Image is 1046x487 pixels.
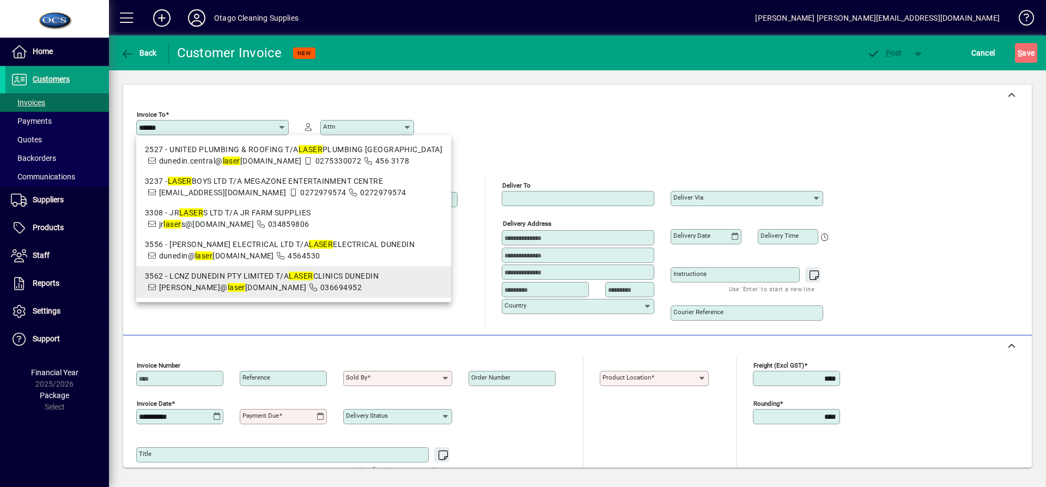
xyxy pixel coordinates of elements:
a: Settings [5,298,109,325]
em: laser [163,220,181,229]
span: 0272979574 [360,188,406,197]
app-page-header-button: Back [109,43,169,63]
mat-option: 2527 - UNITED PLUMBING & ROOFING T/A LASER PLUMBING DUNEDIN CENTRAL [136,140,451,171]
span: dunedin@ [DOMAIN_NAME] [159,251,274,260]
mat-label: Instructions [673,270,707,278]
span: Package [40,391,69,400]
div: 3237 - BOYS LTD T/A MEGAZONE ENTERTAINMENT CENTRE [145,176,442,187]
div: 3556 - [PERSON_NAME] ELECTRICAL LTD T/A ELECTRICAL DUNEDIN [145,239,442,250]
a: Reports [5,270,109,297]
span: Quotes [11,135,42,144]
em: laser [223,157,240,165]
em: laser [228,283,245,292]
em: LASER [179,208,203,217]
span: [EMAIL_ADDRESS][DOMAIN_NAME] [159,188,287,197]
span: Payments [11,117,52,125]
mat-label: Attn [323,123,335,130]
div: 3308 - JR S LTD T/A JR FARM SUPPLIES [145,207,442,219]
em: LASER [289,272,313,280]
mat-option: 3308 - JR LASERS LTD T/A JR FARM SUPPLIES [136,203,451,235]
button: Add [144,8,179,28]
a: Knowledge Base [1011,2,1032,38]
a: Support [5,326,109,353]
mat-label: Payment due [242,412,279,419]
mat-label: Delivery time [761,232,799,239]
span: Communications [11,172,75,181]
mat-label: Order number [471,374,510,381]
span: NEW [297,50,311,57]
span: Staff [33,251,50,260]
mat-label: Country [504,302,526,309]
a: Staff [5,242,109,269]
a: Communications [5,167,109,186]
mat-label: Reference [242,374,270,381]
em: LASER [168,177,192,185]
span: Home [33,47,53,56]
mat-hint: Use 'Enter' to start a new line [358,462,443,475]
span: jr s@[DOMAIN_NAME] [159,220,254,229]
button: Post [861,43,908,63]
a: Payments [5,112,109,130]
span: Settings [33,306,60,315]
span: S [1018,49,1022,57]
span: P [886,49,891,57]
button: Save [1015,43,1037,63]
mat-label: Sold by [346,374,367,381]
span: Support [33,334,60,343]
span: 0272979574 [300,188,346,197]
span: Backorders [11,154,56,163]
span: Reports [33,279,59,287]
a: Products [5,214,109,242]
a: Invoices [5,93,109,112]
em: LASER [309,240,333,249]
div: Otago Cleaning Supplies [214,9,299,27]
span: 4564530 [288,251,320,260]
mat-option: 3556 - ROSENBROCK ELECTRICAL LTD T/A LASER ELECTRICAL DUNEDIN [136,235,451,266]
span: ave [1018,44,1035,62]
a: Home [5,38,109,65]
span: Suppliers [33,195,64,204]
mat-label: Product location [603,374,651,381]
mat-label: Delivery status [346,412,388,419]
a: Backorders [5,149,109,167]
mat-label: Invoice number [137,362,180,369]
button: Profile [179,8,214,28]
mat-label: Courier Reference [673,308,723,316]
mat-label: Freight (excl GST) [753,362,804,369]
span: Customers [33,75,70,83]
span: 456 3178 [375,157,410,165]
mat-label: Title [139,450,151,458]
mat-option: 3237 - LASER BOYS LTD T/A MEGAZONE ENTERTAINMENT CENTRE [136,171,451,203]
span: Back [120,49,157,57]
a: Quotes [5,130,109,149]
span: Products [33,223,64,232]
em: LASER [299,145,323,154]
mat-hint: Use 'Enter' to start a new line [729,282,814,295]
button: Cancel [969,43,998,63]
span: dunedin.central@ [DOMAIN_NAME] [159,157,302,165]
em: laser [195,251,212,260]
mat-label: Rounding [753,400,780,407]
mat-label: Delivery date [673,232,710,239]
span: [PERSON_NAME]@ [DOMAIN_NAME] [159,283,307,292]
span: Financial Year [31,368,78,377]
mat-option: 3562 - LCNZ DUNEDIN PTY LIMITED T/A LASER CLINICS DUNEDIN [136,266,451,298]
span: 0275330072 [315,157,361,165]
div: 3562 - LCNZ DUNEDIN PTY LIMITED T/A CLINICS DUNEDIN [145,270,442,282]
mat-label: Deliver via [673,194,703,201]
span: 036694952 [320,283,362,292]
a: Suppliers [5,187,109,214]
mat-label: Invoice To [137,111,166,118]
span: ost [867,49,902,57]
div: Customer Invoice [177,44,282,62]
mat-label: Deliver To [502,182,531,189]
span: Invoices [11,98,45,107]
span: 034859806 [268,220,309,229]
span: Cancel [971,44,995,62]
div: 2527 - UNITED PLUMBING & ROOFING T/A PLUMBING [GEOGRAPHIC_DATA] [145,144,442,155]
button: Back [118,43,160,63]
mat-label: Invoice date [137,400,172,407]
div: [PERSON_NAME] [PERSON_NAME][EMAIL_ADDRESS][DOMAIN_NAME] [755,9,1000,27]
